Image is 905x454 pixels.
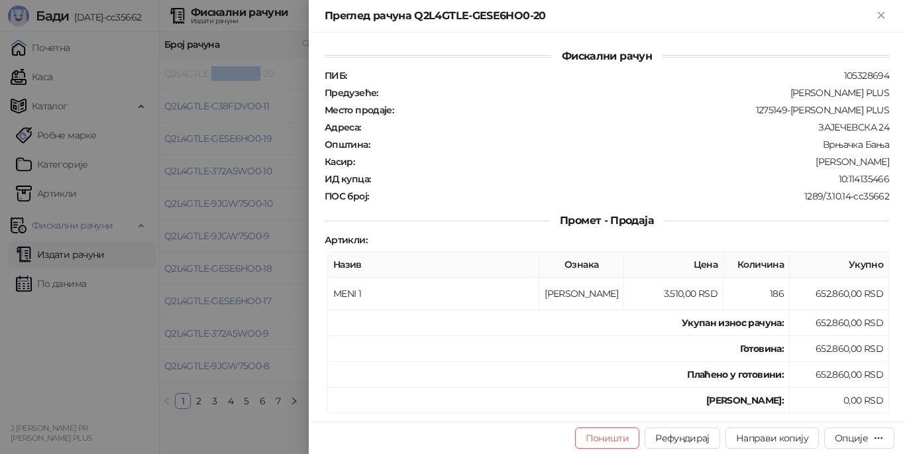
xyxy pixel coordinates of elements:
[539,252,624,278] th: Ознака
[723,252,790,278] th: Количина
[645,427,720,449] button: Рефундирај
[687,369,784,380] strong: Плаћено у готовини:
[551,50,663,62] span: Фискални рачун
[790,252,889,278] th: Укупно
[835,432,868,444] div: Опције
[328,278,539,310] td: MENI 1
[325,190,368,202] strong: ПОС број :
[824,427,894,449] button: Опције
[325,121,361,133] strong: Адреса :
[873,8,889,24] button: Close
[325,8,873,24] div: Преглед рачуна Q2L4GTLE-GESE6HO0-20
[624,278,723,310] td: 3.510,00 RSD
[549,214,665,227] span: Промет - Продаја
[790,310,889,336] td: 652.860,00 RSD
[725,427,819,449] button: Направи копију
[356,156,890,168] div: [PERSON_NAME]
[790,336,889,362] td: 652.860,00 RSD
[790,388,889,414] td: 0,00 RSD
[682,317,784,329] strong: Укупан износ рачуна :
[736,432,808,444] span: Направи копију
[790,362,889,388] td: 652.860,00 RSD
[575,427,640,449] button: Поништи
[325,104,394,116] strong: Место продаје :
[328,252,539,278] th: Назив
[380,87,890,99] div: [PERSON_NAME] PLUS
[706,394,784,406] strong: [PERSON_NAME]:
[325,70,346,82] strong: ПИБ :
[325,156,354,168] strong: Касир :
[325,87,378,99] strong: Предузеће :
[740,343,784,355] strong: Готовина :
[362,121,890,133] div: ЗАЈЕЧЕВСКА 24
[539,278,624,310] td: [PERSON_NAME]
[372,173,890,185] div: 10:114135466
[723,278,790,310] td: 186
[348,70,890,82] div: 105328694
[325,173,370,185] strong: ИД купца :
[325,139,370,150] strong: Општина :
[325,419,355,431] strong: Порез :
[370,190,890,202] div: 1289/3.10.14-cc35662
[624,252,723,278] th: Цена
[325,234,367,246] strong: Артикли :
[395,104,890,116] div: 1275149-[PERSON_NAME] PLUS
[371,139,890,150] div: Врњачка Бања
[790,278,889,310] td: 652.860,00 RSD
